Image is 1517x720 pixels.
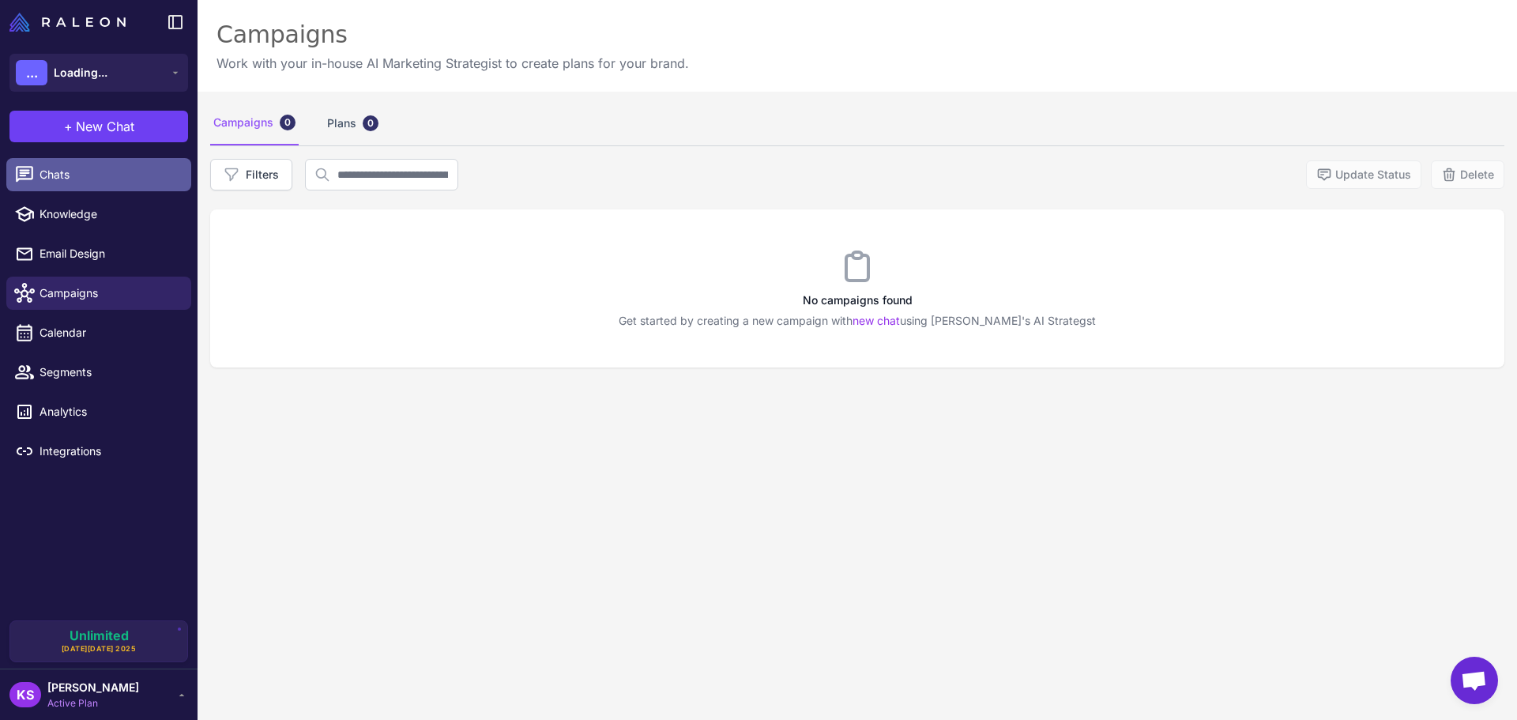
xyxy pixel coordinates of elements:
span: + [64,117,73,136]
a: Calendar [6,316,191,349]
img: Raleon Logo [9,13,126,32]
span: New Chat [76,117,134,136]
a: Email Design [6,237,191,270]
a: Raleon Logo [9,13,132,32]
a: Chats [6,158,191,191]
span: [PERSON_NAME] [47,679,139,696]
span: Active Plan [47,696,139,711]
button: +New Chat [9,111,188,142]
div: Campaigns [216,19,689,51]
div: Plans [324,101,382,145]
span: [DATE][DATE] 2025 [62,643,137,654]
span: Campaigns [40,285,179,302]
p: Work with your in-house AI Marketing Strategist to create plans for your brand. [216,54,689,73]
button: Delete [1431,160,1504,189]
h3: No campaigns found [210,292,1504,309]
span: Calendar [40,324,179,341]
span: Segments [40,364,179,381]
span: Integrations [40,443,179,460]
a: Knowledge [6,198,191,231]
button: ...Loading... [9,54,188,92]
span: Knowledge [40,205,179,223]
a: Campaigns [6,277,191,310]
div: 0 [280,115,295,130]
button: Filters [210,159,292,190]
div: ... [16,60,47,85]
span: Chats [40,166,179,183]
div: Campaigns [210,101,299,145]
button: Update Status [1306,160,1421,189]
a: Integrations [6,435,191,468]
div: KS [9,682,41,707]
div: 0 [363,115,378,131]
p: Get started by creating a new campaign with using [PERSON_NAME]'s AI Strategst [210,312,1504,330]
span: Loading... [54,64,107,81]
a: Segments [6,356,191,389]
div: Open chat [1451,657,1498,704]
span: Unlimited [70,629,129,642]
a: Analytics [6,395,191,428]
span: Analytics [40,403,179,420]
span: Email Design [40,245,179,262]
a: new chat [853,314,900,327]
